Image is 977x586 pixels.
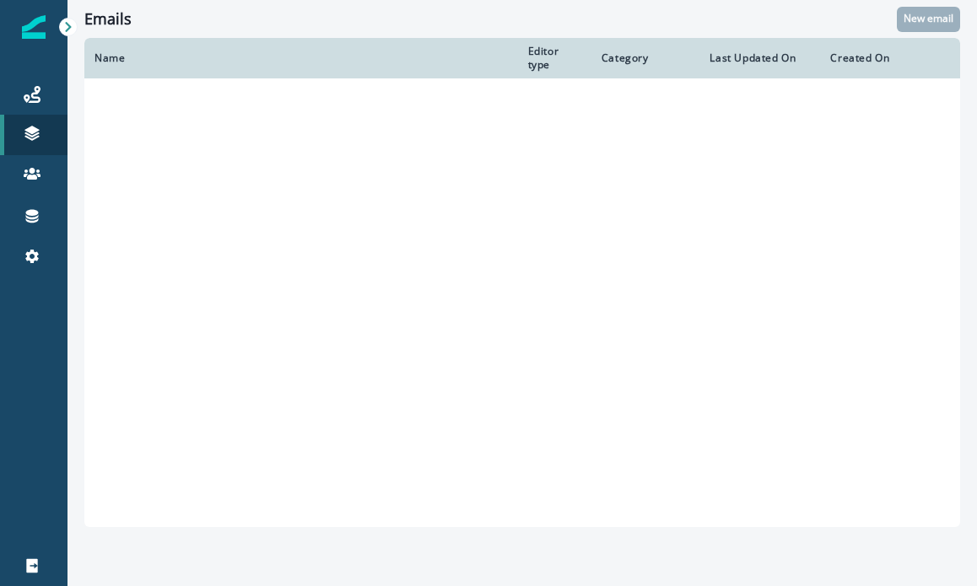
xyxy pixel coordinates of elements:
[710,51,810,65] div: Last Updated On
[22,15,46,39] img: Inflection
[830,51,930,65] div: Created On
[94,51,508,65] div: Name
[528,45,581,72] div: Editor type
[84,10,132,29] h1: Emails
[897,7,960,32] button: New email
[602,51,689,65] div: Category
[904,13,953,24] p: New email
